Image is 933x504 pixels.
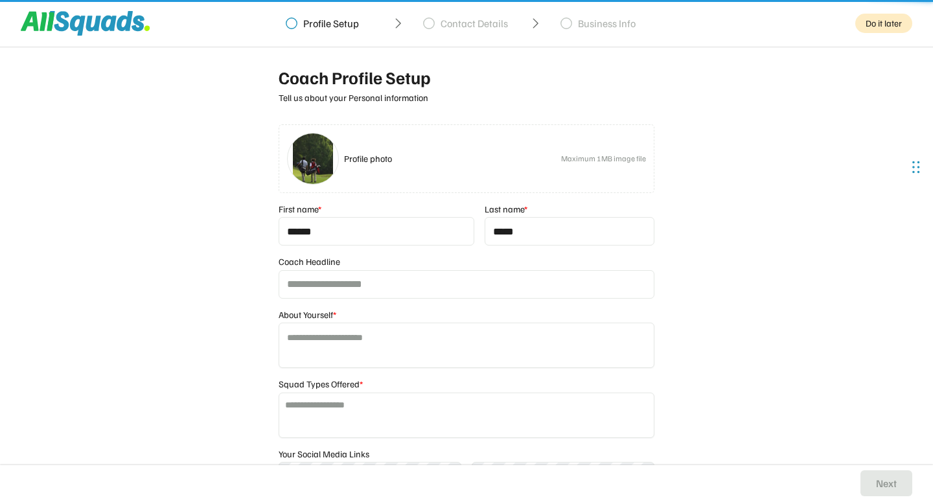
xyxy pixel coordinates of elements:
[441,17,508,30] div: Contact Details
[859,135,924,197] div: Chat Widget
[561,153,646,165] div: Maximum 1MB image file
[578,17,636,30] div: Business Info
[279,378,363,390] div: Squad Types Offered
[279,92,654,104] div: Tell us about your Personal information
[855,14,912,33] div: Do it later
[344,153,556,165] div: Profile photo
[860,470,912,496] button: Next
[279,448,369,460] div: Your Social Media Links
[279,67,654,89] div: Coach Profile Setup
[303,17,359,30] div: Profile Setup
[279,256,340,268] div: Coach Headline
[485,203,527,215] div: Last name
[279,309,336,321] div: About Yourself
[279,203,321,215] div: First name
